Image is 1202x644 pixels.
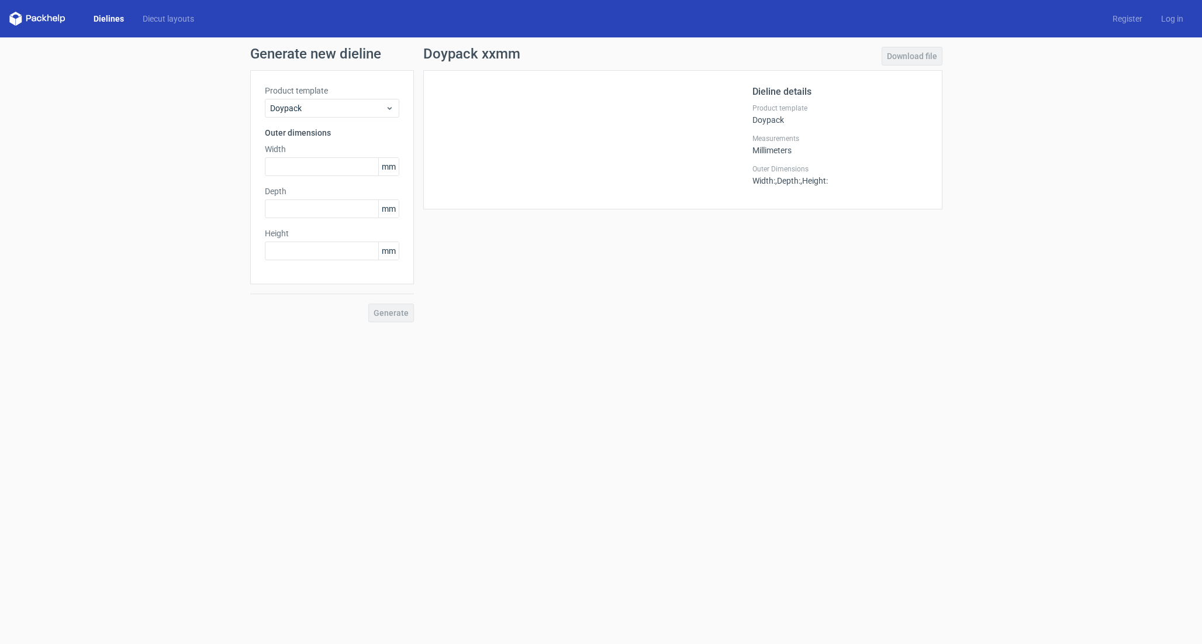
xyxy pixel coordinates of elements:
a: Register [1103,13,1152,25]
label: Product template [752,104,928,113]
span: mm [378,242,399,260]
div: Millimeters [752,134,928,155]
a: Log in [1152,13,1193,25]
label: Product template [265,85,399,97]
span: Doypack [270,102,385,114]
span: , Depth : [775,176,800,185]
label: Measurements [752,134,928,143]
h1: Doypack xxmm [423,47,520,61]
span: mm [378,200,399,218]
label: Depth [265,185,399,197]
label: Width [265,143,399,155]
span: Width : [752,176,775,185]
h2: Dieline details [752,85,928,99]
h1: Generate new dieline [250,47,952,61]
label: Height [265,228,399,239]
span: mm [378,158,399,175]
span: , Height : [800,176,828,185]
div: Doypack [752,104,928,125]
h3: Outer dimensions [265,127,399,139]
label: Outer Dimensions [752,164,928,174]
a: Diecut layouts [133,13,203,25]
a: Dielines [84,13,133,25]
